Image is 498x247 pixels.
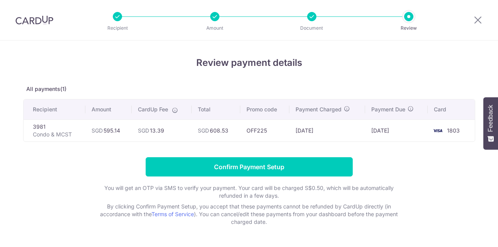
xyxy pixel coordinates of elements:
th: Promo code [240,99,289,119]
td: [DATE] [365,119,427,141]
th: Total [192,99,240,119]
p: Recipient [89,24,146,32]
span: 1803 [447,127,460,134]
span: Payment Due [371,106,405,113]
td: [DATE] [289,119,365,141]
p: By clicking Confirm Payment Setup, you accept that these payments cannot be refunded by CardUp di... [95,203,404,226]
span: Feedback [487,105,494,132]
button: Feedback - Show survey [483,97,498,150]
p: Condo & MCST [33,131,79,138]
span: SGD [138,127,149,134]
p: Document [283,24,340,32]
th: Amount [85,99,132,119]
p: You will get an OTP via SMS to verify your payment. Your card will be charged S$0.50, which will ... [95,184,404,200]
td: 608.53 [192,119,240,141]
th: Recipient [24,99,85,119]
span: SGD [198,127,209,134]
a: Terms of Service [151,211,194,217]
span: SGD [92,127,103,134]
span: CardUp Fee [138,106,168,113]
h4: Review payment details [23,56,475,70]
input: Confirm Payment Setup [146,157,353,176]
th: Card [428,99,475,119]
td: OFF225 [240,119,289,141]
p: All payments(1) [23,85,475,93]
img: <span class="translation_missing" title="translation missing: en.account_steps.new_confirm_form.b... [430,126,445,135]
span: Payment Charged [296,106,342,113]
iframe: Opens a widget where you can find more information [449,224,490,243]
p: Amount [186,24,243,32]
td: 3981 [24,119,85,141]
td: 595.14 [85,119,132,141]
img: CardUp [15,15,53,25]
td: 13.39 [132,119,192,141]
p: Review [380,24,437,32]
